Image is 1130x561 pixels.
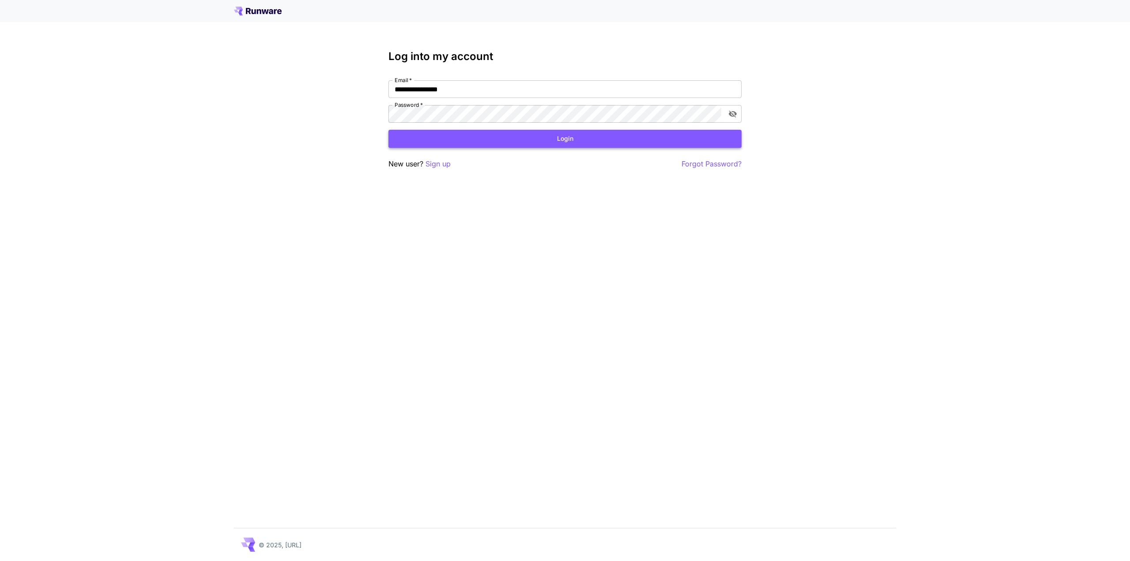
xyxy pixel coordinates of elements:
[725,106,741,122] button: toggle password visibility
[395,101,423,109] label: Password
[388,50,742,63] h3: Log into my account
[388,158,451,169] p: New user?
[388,130,742,148] button: Login
[426,158,451,169] button: Sign up
[259,540,301,550] p: © 2025, [URL]
[395,76,412,84] label: Email
[682,158,742,169] button: Forgot Password?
